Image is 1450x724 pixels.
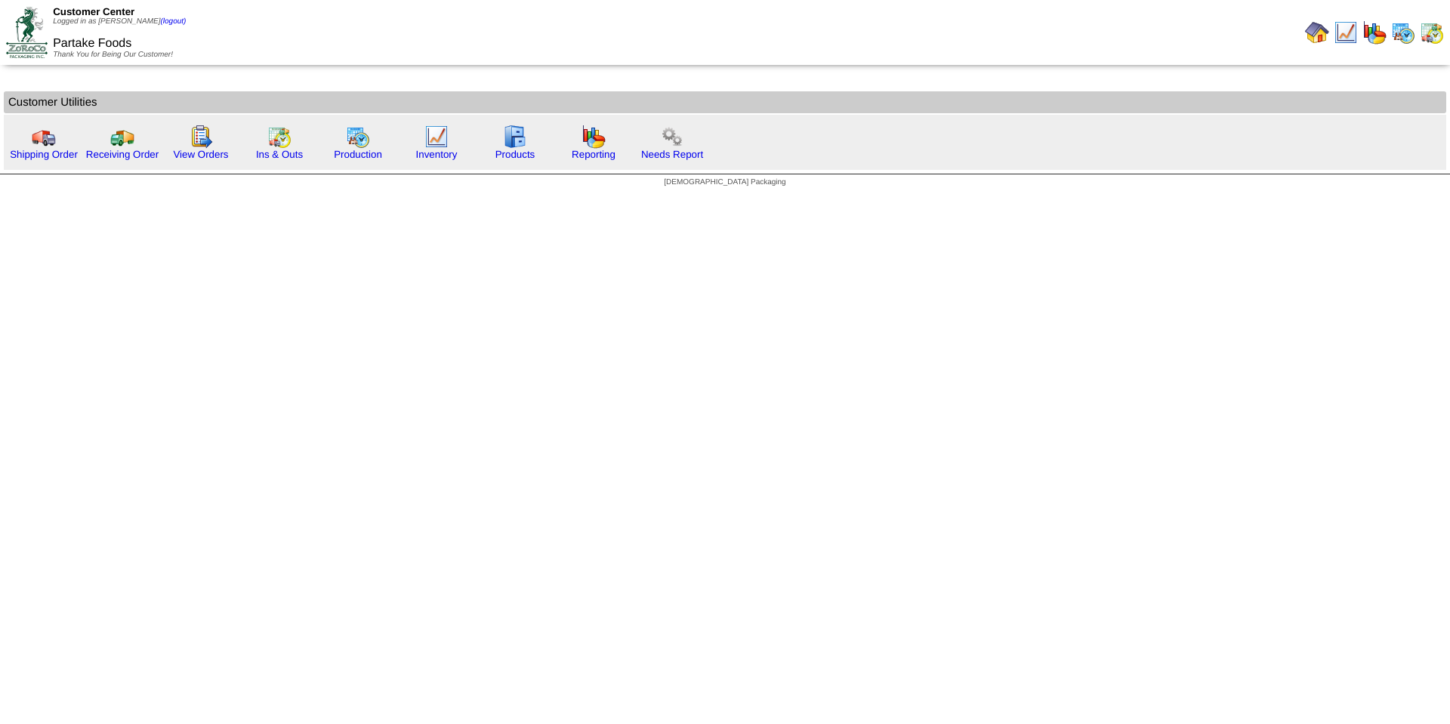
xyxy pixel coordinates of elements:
img: cabinet.gif [503,125,527,149]
img: ZoRoCo_Logo(Green%26Foil)%20jpg.webp [6,7,48,57]
a: Reporting [572,149,615,160]
a: Products [495,149,535,160]
img: truck.gif [32,125,56,149]
a: (logout) [160,17,186,26]
a: Ins & Outs [256,149,303,160]
span: Logged in as [PERSON_NAME] [53,17,186,26]
span: Partake Foods [53,37,131,50]
img: calendarinout.gif [1420,20,1444,45]
img: graph.gif [1362,20,1387,45]
img: line_graph.gif [1334,20,1358,45]
img: calendarprod.gif [1391,20,1415,45]
a: Inventory [416,149,458,160]
a: Production [334,149,382,160]
img: line_graph.gif [424,125,449,149]
img: graph.gif [582,125,606,149]
a: Receiving Order [86,149,159,160]
span: [DEMOGRAPHIC_DATA] Packaging [664,178,785,186]
img: calendarprod.gif [346,125,370,149]
img: calendarinout.gif [267,125,292,149]
img: workorder.gif [189,125,213,149]
img: home.gif [1305,20,1329,45]
a: Needs Report [641,149,703,160]
a: View Orders [173,149,228,160]
span: Customer Center [53,6,134,17]
span: Thank You for Being Our Customer! [53,51,173,59]
td: Customer Utilities [4,91,1446,113]
img: workflow.png [660,125,684,149]
a: Shipping Order [10,149,78,160]
img: truck2.gif [110,125,134,149]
